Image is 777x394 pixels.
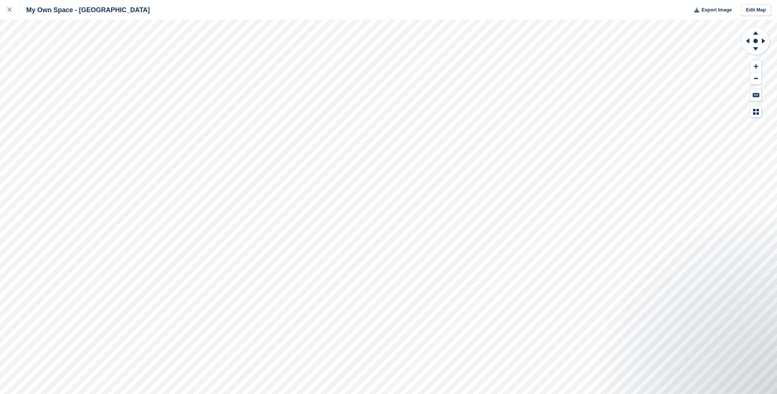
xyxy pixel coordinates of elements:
span: Export Image [701,6,732,14]
button: Zoom Out [750,73,762,85]
button: Map Legend [750,106,762,118]
button: Export Image [690,4,732,16]
div: My Own Space - [GEOGRAPHIC_DATA] [20,6,150,14]
button: Zoom In [750,61,762,73]
button: Keyboard Shortcuts [750,89,762,101]
a: Edit Map [741,4,771,16]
